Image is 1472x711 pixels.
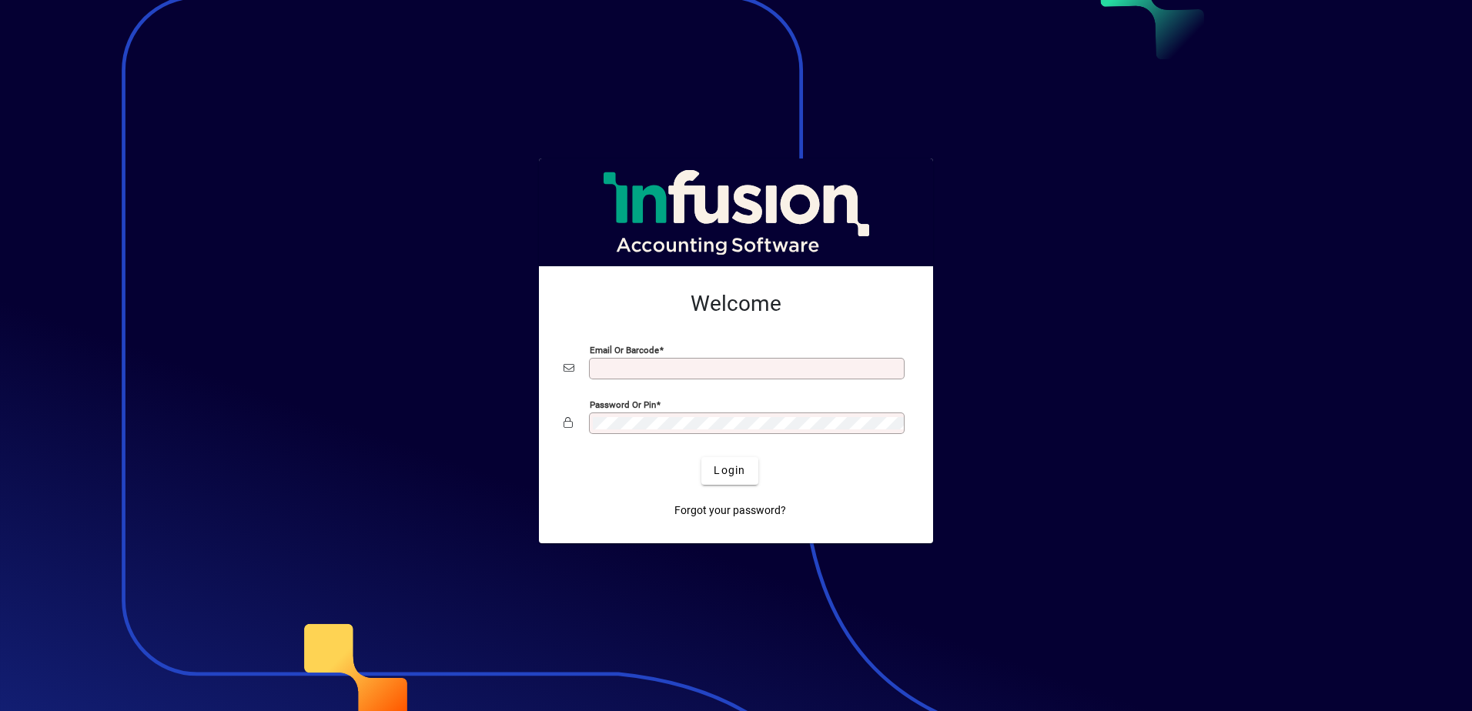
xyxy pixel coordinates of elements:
[701,457,758,485] button: Login
[668,497,792,525] a: Forgot your password?
[674,502,786,519] span: Forgot your password?
[564,291,908,317] h2: Welcome
[590,399,656,409] mat-label: Password or Pin
[714,462,745,479] span: Login
[590,344,659,355] mat-label: Email or Barcode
